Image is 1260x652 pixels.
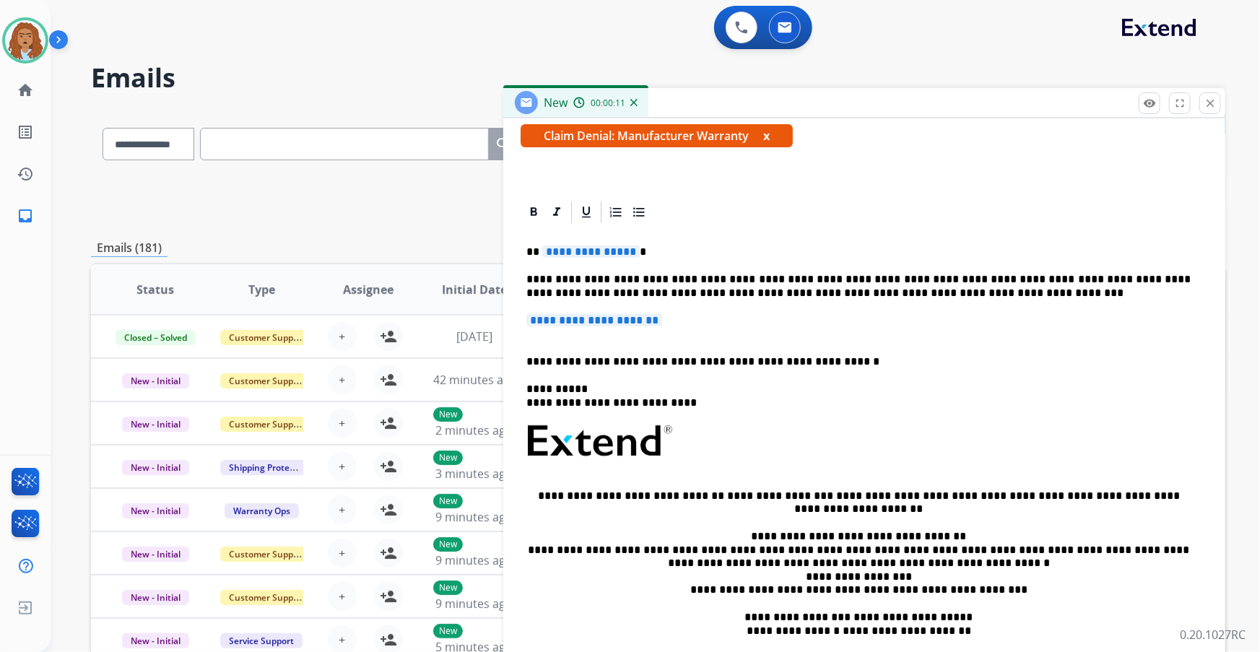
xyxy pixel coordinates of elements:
mat-icon: person_add [380,588,397,605]
mat-icon: person_add [380,458,397,475]
span: Shipping Protection [220,460,319,475]
p: New [433,407,463,422]
span: Customer Support [220,590,314,605]
button: + [328,365,357,394]
p: New [433,581,463,595]
mat-icon: person_add [380,328,397,345]
p: New [433,537,463,552]
div: Ordered List [605,201,627,223]
span: 42 minutes ago [433,372,517,388]
button: + [328,539,357,568]
button: x [763,127,770,144]
button: + [328,322,357,351]
mat-icon: fullscreen [1173,97,1186,110]
span: Initial Date [442,281,507,298]
div: Bullet List [628,201,650,223]
span: 00:00:11 [591,97,625,109]
img: avatar [5,20,45,61]
span: New - Initial [122,373,189,388]
span: Claim Denial: Manufacturer Warranty [521,124,793,147]
span: + [339,458,345,475]
span: 2 minutes ago [435,422,513,438]
span: New - Initial [122,633,189,648]
span: New [544,95,568,110]
span: Warranty Ops [225,503,299,518]
span: Customer Support [220,330,314,345]
span: + [339,328,345,345]
span: New - Initial [122,503,189,518]
span: + [339,371,345,388]
mat-icon: person_add [380,631,397,648]
mat-icon: remove_red_eye [1143,97,1156,110]
span: [DATE] [456,329,492,344]
p: Emails (181) [91,239,168,257]
mat-icon: history [17,165,34,183]
span: Status [136,281,174,298]
span: 9 minutes ago [435,509,513,525]
span: Type [248,281,275,298]
span: + [339,631,345,648]
mat-icon: inbox [17,207,34,225]
span: New - Initial [122,460,189,475]
span: Customer Support [220,417,314,432]
span: 3 minutes ago [435,466,513,482]
button: + [328,582,357,611]
p: New [433,451,463,465]
mat-icon: search [495,136,512,153]
span: 9 minutes ago [435,552,513,568]
div: Italic [546,201,568,223]
span: + [339,501,345,518]
span: + [339,544,345,562]
span: 9 minutes ago [435,596,513,612]
button: + [328,495,357,524]
mat-icon: person_add [380,501,397,518]
button: + [328,409,357,438]
button: + [328,452,357,481]
span: Assignee [343,281,394,298]
h2: Emails [91,64,1225,92]
span: + [339,414,345,432]
span: Customer Support [220,373,314,388]
span: New - Initial [122,417,189,432]
div: Bold [523,201,544,223]
span: New - Initial [122,590,189,605]
div: Underline [575,201,597,223]
span: New - Initial [122,547,189,562]
p: New [433,494,463,508]
p: 0.20.1027RC [1180,626,1246,643]
mat-icon: person_add [380,544,397,562]
mat-icon: home [17,82,34,99]
span: Closed – Solved [116,330,196,345]
p: New [433,624,463,638]
span: + [339,588,345,605]
mat-icon: person_add [380,371,397,388]
mat-icon: person_add [380,414,397,432]
span: Customer Support [220,547,314,562]
span: Service Support [220,633,303,648]
mat-icon: close [1204,97,1217,110]
mat-icon: list_alt [17,123,34,141]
